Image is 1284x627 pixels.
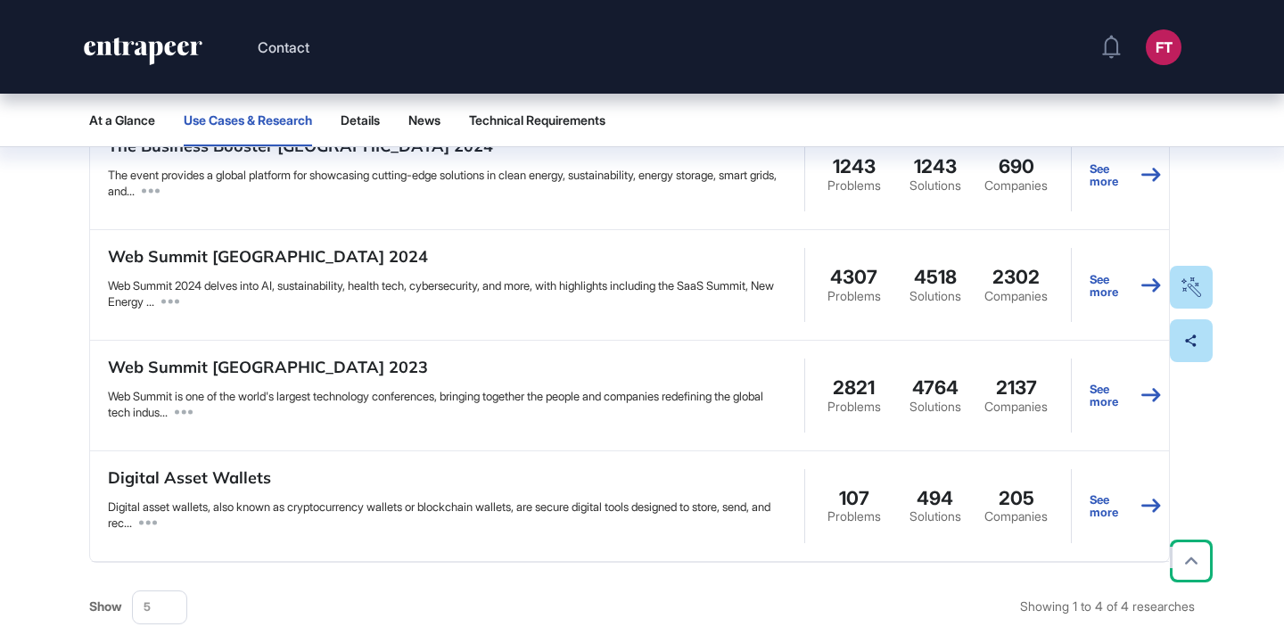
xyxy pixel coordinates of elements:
[1090,244,1161,326] a: See more
[827,289,881,303] div: Problems
[917,488,953,510] span: 494
[909,289,961,303] div: Solutions
[184,94,312,146] button: Use Cases & Research
[408,113,440,128] span: News
[89,599,122,614] span: Show
[912,377,959,400] span: 4764
[184,113,312,128] span: Use Cases & Research
[1090,466,1161,547] a: See more
[469,94,620,146] button: Technical Requirements
[1090,134,1161,215] a: See more
[1146,29,1181,65] button: FT
[827,509,881,524] div: Problems
[833,156,876,178] span: 1243
[341,94,380,146] button: Details
[827,400,881,414] div: Problems
[108,499,786,547] p: Digital asset wallets, also known as cryptocurrency wallets or blockchain wallets, are secure dig...
[914,156,957,178] span: 1243
[909,178,961,193] div: Solutions
[108,277,786,326] p: Web Summit 2024 delves into AI, sustainability, health tech, cybersecurity, and more, with highli...
[999,488,1034,510] span: 205
[144,600,151,614] span: 5
[82,37,204,71] a: entrapeer-logo
[996,377,1037,400] span: 2137
[89,94,155,146] button: At a Glance
[408,94,440,146] button: News
[1090,355,1161,436] a: See more
[341,113,380,128] span: Details
[89,113,155,128] span: At a Glance
[909,509,961,524] div: Solutions
[909,400,961,414] div: Solutions
[827,178,881,193] div: Problems
[833,377,875,400] span: 2821
[258,36,309,59] button: Contact
[839,488,869,510] span: 107
[914,267,957,289] span: 4518
[108,244,786,270] h4: Web Summit [GEOGRAPHIC_DATA] 2024
[1020,599,1195,614] div: Showing 1 to 4 of 4 researches
[108,466,786,491] h4: Digital Asset Wallets
[992,267,1040,289] span: 2302
[984,509,1048,524] div: Companies
[830,267,877,289] span: 4307
[984,178,1048,193] div: Companies
[999,156,1034,178] span: 690
[984,289,1048,303] div: Companies
[108,167,786,215] p: The event provides a global platform for showcasing cutting-edge solutions in clean energy, susta...
[108,355,786,381] h4: Web Summit [GEOGRAPHIC_DATA] 2023
[469,113,605,128] span: Technical Requirements
[108,388,786,436] p: Web Summit is one of the world's largest technology conferences, bringing together the people and...
[984,400,1048,414] div: Companies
